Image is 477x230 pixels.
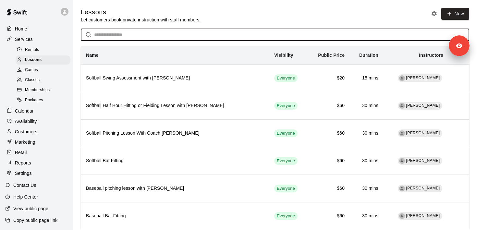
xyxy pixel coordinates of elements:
[5,34,68,44] a: Services
[15,149,27,156] p: Retail
[406,76,440,80] span: [PERSON_NAME]
[16,95,73,105] a: Packages
[25,77,40,83] span: Classes
[274,186,298,192] span: Everyone
[274,53,293,58] b: Visibility
[15,139,35,145] p: Marketing
[399,158,405,164] div: Jaden Goodwin
[16,96,70,105] div: Packages
[86,75,264,82] h6: Softball Swing Assessment with [PERSON_NAME]
[5,137,68,147] a: Marketing
[406,131,440,135] span: [PERSON_NAME]
[313,130,345,137] h6: $60
[355,157,378,164] h6: 30 mins
[5,158,68,168] a: Reports
[274,102,298,110] div: This service is visible to all of your customers
[318,53,345,58] b: Public Price
[441,8,469,20] a: New
[16,45,73,55] a: Rentals
[13,194,38,200] p: Help Center
[25,57,42,63] span: Lessons
[313,212,345,220] h6: $60
[5,168,68,178] a: Settings
[355,102,378,109] h6: 30 mins
[16,65,73,75] a: Camps
[406,158,440,163] span: [PERSON_NAME]
[399,186,405,191] div: Steve Ratzer
[313,157,345,164] h6: $60
[313,185,345,192] h6: $60
[274,158,298,164] span: Everyone
[15,118,37,125] p: Availability
[25,47,39,53] span: Rentals
[355,130,378,137] h6: 30 mins
[359,53,378,58] b: Duration
[313,75,345,82] h6: $20
[16,66,70,75] div: Camps
[15,170,32,176] p: Settings
[86,212,264,220] h6: Baseball Bat Fitting
[274,130,298,137] span: Everyone
[274,103,298,109] span: Everyone
[15,26,27,32] p: Home
[399,213,405,219] div: Jaden Goodwin
[274,74,298,82] div: This service is visible to all of your customers
[13,182,36,188] p: Contact Us
[274,157,298,165] div: This service is visible to all of your customers
[15,160,31,166] p: Reports
[25,87,50,93] span: Memberships
[16,45,70,54] div: Rentals
[13,205,48,212] p: View public page
[81,8,201,17] h5: Lessons
[5,24,68,34] a: Home
[5,116,68,126] a: Availability
[16,85,73,95] a: Memberships
[86,53,99,58] b: Name
[406,103,440,108] span: [PERSON_NAME]
[399,75,405,81] div: Jaden Goodwin
[274,75,298,81] span: Everyone
[15,128,37,135] p: Customers
[5,148,68,157] a: Retail
[355,75,378,82] h6: 15 mins
[25,67,38,73] span: Camps
[406,213,440,218] span: [PERSON_NAME]
[399,130,405,136] div: Julie Newlands
[16,75,73,85] a: Classes
[274,212,298,220] div: This service is visible to all of your customers
[86,102,264,109] h6: Softball Half Hour Hitting or Fielding Lesson with [PERSON_NAME]
[16,55,70,65] div: Lessons
[313,102,345,109] h6: $60
[274,129,298,137] div: This service is visible to all of your customers
[16,55,73,65] a: Lessons
[406,186,440,190] span: [PERSON_NAME]
[429,9,439,18] button: Lesson settings
[419,53,443,58] b: Instructors
[81,17,201,23] p: Let customers book private instruction with staff members.
[274,213,298,219] span: Everyone
[5,106,68,116] a: Calendar
[399,103,405,109] div: Jaden Goodwin
[274,185,298,192] div: This service is visible to all of your customers
[13,217,57,224] p: Copy public page link
[86,185,264,192] h6: Baseball pitching lesson with [PERSON_NAME]
[16,86,70,95] div: Memberships
[15,36,33,42] p: Services
[355,185,378,192] h6: 30 mins
[355,212,378,220] h6: 30 mins
[86,130,264,137] h6: Softball Pitching Lesson With Coach [PERSON_NAME]
[86,157,264,164] h6: Softball Bat Fitting
[16,76,70,85] div: Classes
[25,97,43,103] span: Packages
[15,108,34,114] p: Calendar
[5,127,68,137] a: Customers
